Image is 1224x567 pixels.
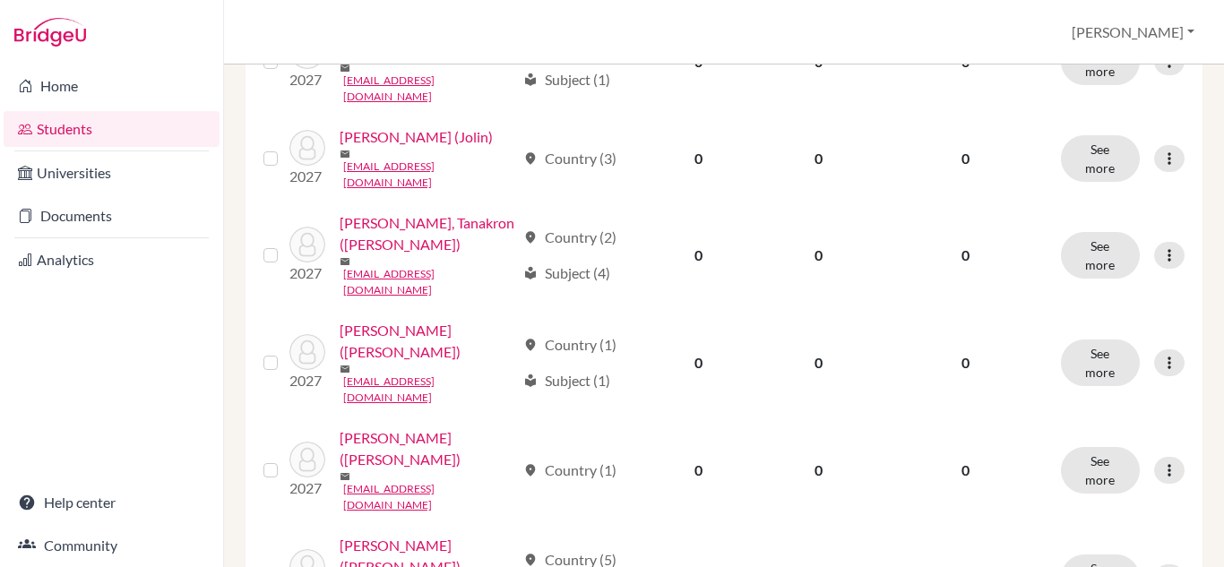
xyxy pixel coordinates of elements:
button: See more [1061,447,1140,494]
a: Community [4,528,220,563]
td: 0 [640,116,757,202]
img: Bridge-U [14,18,86,47]
span: local_library [523,266,538,280]
span: location_on [523,463,538,477]
img: Saephan, Tanakron (Ming Ming) [289,227,325,262]
img: Wang, Xiaomi (Emily) [289,334,325,370]
a: [EMAIL_ADDRESS][DOMAIN_NAME] [343,159,516,191]
div: Subject (1) [523,69,610,90]
button: See more [1061,339,1140,386]
p: 0 [892,352,1039,374]
a: [EMAIL_ADDRESS][DOMAIN_NAME] [343,266,516,298]
a: [EMAIL_ADDRESS][DOMAIN_NAME] [343,73,516,105]
img: Peng, Zilin (Jolin) [289,130,325,166]
a: [EMAIL_ADDRESS][DOMAIN_NAME] [343,374,516,406]
span: mail [340,63,350,73]
td: 0 [640,417,757,524]
div: Country (1) [523,334,616,356]
span: location_on [523,151,538,166]
p: 2027 [289,477,325,499]
a: [PERSON_NAME] (Jolin) [340,126,493,148]
div: Country (2) [523,227,616,248]
a: Help center [4,485,220,520]
p: 0 [892,460,1039,481]
div: Subject (1) [523,370,610,391]
td: 0 [757,116,881,202]
div: Subject (4) [523,262,610,284]
span: local_library [523,374,538,388]
td: 0 [640,202,757,309]
a: Analytics [4,242,220,278]
p: 2027 [289,69,325,90]
button: [PERSON_NAME] [1064,15,1202,49]
div: Country (3) [523,148,616,169]
p: 2027 [289,262,325,284]
span: mail [340,149,350,159]
span: location_on [523,553,538,567]
td: 0 [640,309,757,417]
button: See more [1061,232,1140,279]
span: local_library [523,73,538,87]
a: Universities [4,155,220,191]
p: 2027 [289,370,325,391]
div: Country (1) [523,460,616,481]
td: 0 [757,309,881,417]
a: [PERSON_NAME], Tanakron ([PERSON_NAME]) [340,212,516,255]
td: 0 [757,202,881,309]
span: location_on [523,338,538,352]
span: location_on [523,230,538,245]
a: [PERSON_NAME] ([PERSON_NAME]) [340,320,516,363]
img: Wei, Yanjian (Lucas) [289,442,325,477]
p: 0 [892,245,1039,266]
td: 0 [757,417,881,524]
button: See more [1061,135,1140,182]
a: Documents [4,198,220,234]
a: Home [4,68,220,104]
a: Students [4,111,220,147]
span: mail [340,471,350,482]
span: mail [340,364,350,374]
p: 0 [892,148,1039,169]
a: [PERSON_NAME] ([PERSON_NAME]) [340,427,516,470]
a: [EMAIL_ADDRESS][DOMAIN_NAME] [343,481,516,513]
span: mail [340,256,350,267]
p: 2027 [289,166,325,187]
